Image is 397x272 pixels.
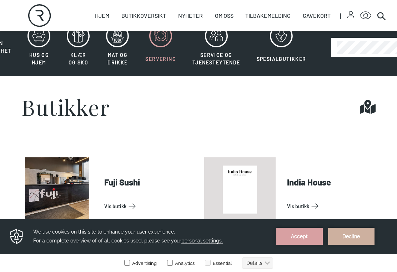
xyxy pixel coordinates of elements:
[99,24,136,70] button: Mat og drikke
[145,56,176,62] span: Servering
[192,52,240,66] span: Service og tjenesteytende
[21,96,110,117] h1: Butikker
[69,52,88,66] span: Klær og sko
[181,19,223,25] span: personal settings.
[257,56,306,62] span: Spesialbutikker
[203,41,232,47] label: Essential
[166,41,195,47] label: Analytics
[138,24,184,70] button: Servering
[124,41,130,46] input: Advertising
[276,9,323,26] button: Accept
[246,41,262,47] text: Details
[205,41,211,46] input: Essential
[167,41,173,46] input: Analytics
[104,200,190,212] a: Vis Butikk: Fuji Sushi
[29,52,49,66] span: Hus og hjem
[124,41,157,47] label: Advertising
[328,9,375,26] button: Decline
[185,24,248,70] button: Service og tjenesteytende
[107,52,127,66] span: Mat og drikke
[287,200,373,212] a: Vis Butikk: India House
[249,24,314,70] button: Spesialbutikker
[59,24,97,70] button: Klær og sko
[33,8,268,26] h3: We use cookies on this site to enhance your user experience. For a complete overview of of all co...
[360,10,371,21] button: Open Accessibility Menu
[20,24,58,70] button: Hus og hjem
[242,38,273,49] button: Details
[9,9,24,26] img: Privacy reminder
